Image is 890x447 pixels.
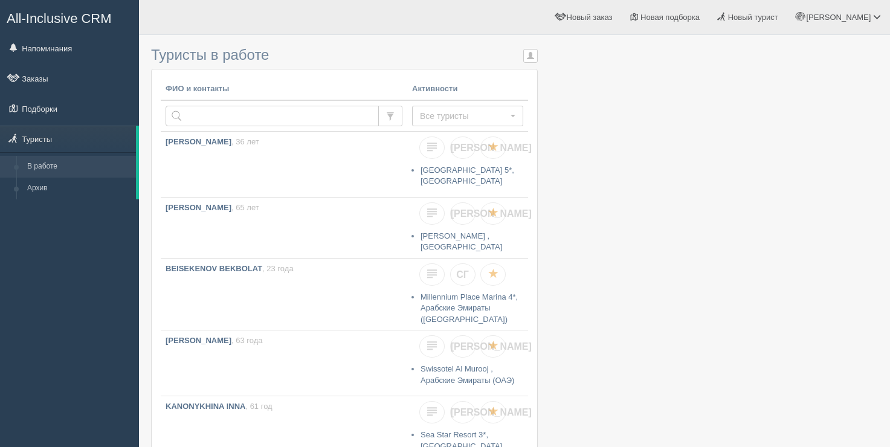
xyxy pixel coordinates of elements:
span: , 65 лет [231,203,259,212]
span: Все туристы [420,110,508,122]
button: Все туристы [412,106,523,126]
b: [PERSON_NAME] [166,137,231,146]
span: , 36 лет [231,137,259,146]
b: KANONYKHINA INNA [166,402,245,411]
b: [PERSON_NAME] [166,203,231,212]
span: [PERSON_NAME] [451,143,532,153]
a: [PERSON_NAME] [450,202,476,225]
span: [PERSON_NAME] [806,13,871,22]
th: ФИО и контакты [161,79,407,100]
th: Активности [407,79,528,100]
a: [PERSON_NAME] , [GEOGRAPHIC_DATA] [421,231,502,252]
a: Swissotel Al Murooj , Арабские Эмираты (ОАЭ) [421,364,514,385]
span: [PERSON_NAME] [451,208,532,219]
span: All-Inclusive CRM [7,11,112,26]
span: , 23 года [262,264,294,273]
a: [PERSON_NAME] [450,401,476,423]
b: BEISEKENOV BEKBOLAT [166,264,262,273]
span: Новый заказ [567,13,613,22]
a: В работе [22,156,136,178]
a: СГ [450,263,476,286]
span: , 61 год [245,402,272,411]
span: Новая подборка [640,13,700,22]
span: , 63 года [231,336,263,345]
input: Поиск по ФИО, паспорту или контактам [166,106,379,126]
span: [PERSON_NAME] [451,341,532,352]
span: [PERSON_NAME] [451,407,532,417]
a: [GEOGRAPHIC_DATA] 5*, [GEOGRAPHIC_DATA] [421,166,514,186]
a: [PERSON_NAME] [450,335,476,358]
a: BEISEKENOV BEKBOLAT, 23 года [161,259,407,324]
a: [PERSON_NAME], 36 лет [161,132,407,197]
a: All-Inclusive CRM [1,1,138,34]
a: [PERSON_NAME], 65 лет [161,198,407,252]
span: Туристы в работе [151,47,269,63]
b: [PERSON_NAME] [166,336,231,345]
a: [PERSON_NAME], 63 года [161,330,407,396]
a: Millennium Place Marina 4*, Арабские Эмираты ([GEOGRAPHIC_DATA]) [421,292,518,324]
span: СГ [456,269,469,280]
a: Архив [22,178,136,199]
span: Новый турист [728,13,778,22]
a: [PERSON_NAME] [450,137,476,159]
